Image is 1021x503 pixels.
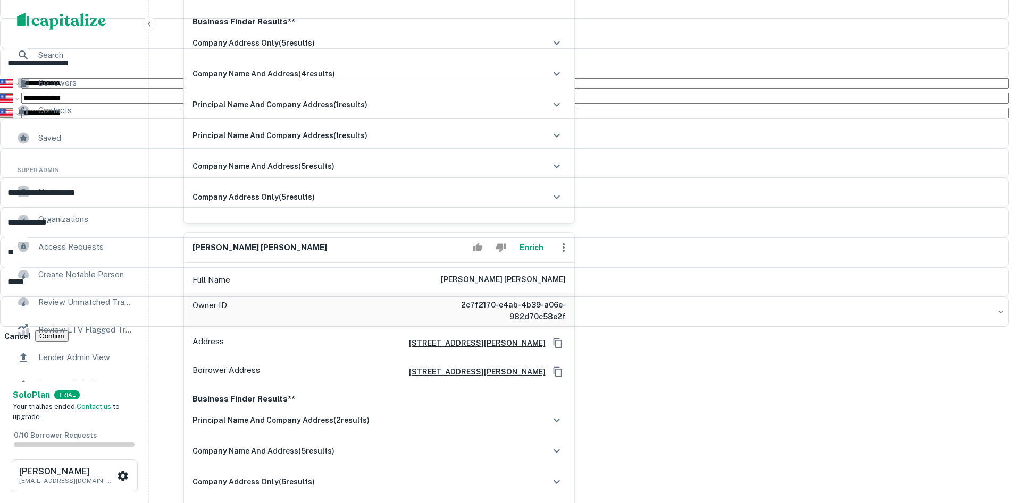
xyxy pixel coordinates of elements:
[193,335,224,351] p: Address
[193,476,315,488] h6: company address only ( 6 results)
[193,364,260,380] p: Borrower Address
[19,476,115,485] p: [EMAIL_ADDRESS][DOMAIN_NAME]
[550,335,566,351] button: Copy Address
[54,390,80,399] div: TRIAL
[550,364,566,380] button: Copy Address
[38,76,133,89] span: Borrowers
[19,467,115,476] h6: [PERSON_NAME]
[77,403,111,411] a: Contact us
[14,431,97,439] span: 0 / 10 Borrower Requests
[38,104,133,117] span: Contacts
[400,337,546,349] h6: [STREET_ADDRESS][PERSON_NAME]
[13,403,120,421] span: Your trial has ended. to upgrade.
[38,379,133,391] span: Borrower Info Requests
[193,414,370,426] h6: principal name and company address ( 2 results)
[13,390,50,400] strong: Solo Plan
[193,445,334,457] h6: company name and address ( 5 results)
[38,351,133,364] span: Lender Admin View
[968,418,1021,469] iframe: Chat Widget
[38,323,133,336] span: Review LTV Flagged Transactions
[193,99,367,110] h6: principal name and company address ( 1 results)
[193,393,566,405] p: Business Finder Results**
[400,366,546,378] h6: [STREET_ADDRESS][PERSON_NAME]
